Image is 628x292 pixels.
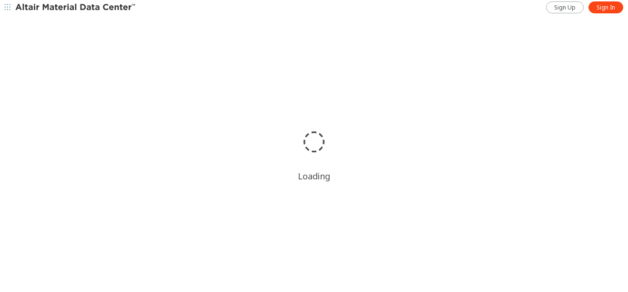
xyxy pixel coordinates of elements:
[554,4,576,11] span: Sign Up
[15,3,137,12] img: Altair Material Data Center
[597,4,615,11] span: Sign In
[546,1,584,13] a: Sign Up
[588,1,623,13] a: Sign In
[298,170,330,182] div: Loading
